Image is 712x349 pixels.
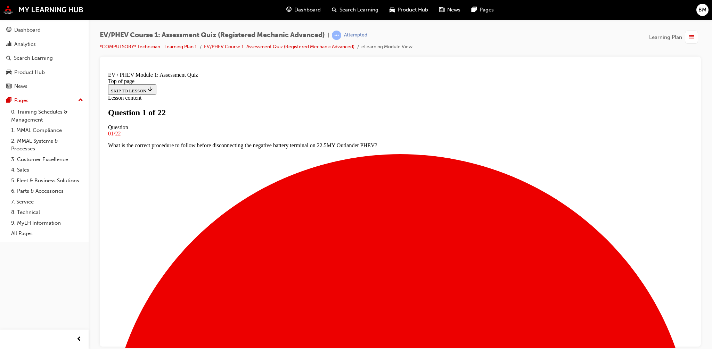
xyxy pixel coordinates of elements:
[8,186,86,197] a: 6. Parts & Accessories
[3,73,587,80] p: What is the correct procedure to follow before disconnecting the negative battery terminal on 22....
[472,6,477,14] span: pages-icon
[8,125,86,136] a: 1. MMAL Compliance
[8,165,86,175] a: 4. Sales
[3,94,86,107] button: Pages
[14,40,36,48] div: Analytics
[3,39,587,48] h1: Question 1 of 22
[8,228,86,239] a: All Pages
[281,3,326,17] a: guage-iconDashboard
[8,175,86,186] a: 5. Fleet & Business Solutions
[3,26,36,32] span: Lesson content
[14,54,53,62] div: Search Learning
[649,33,682,41] span: Learning Plan
[100,44,197,50] a: *COMPULSORY* Technician - Learning Plan 1
[6,19,48,24] span: SKIP TO LESSON
[6,69,11,76] span: car-icon
[398,6,428,14] span: Product Hub
[328,31,329,39] span: |
[8,107,86,125] a: 0. Training Schedules & Management
[344,32,367,39] div: Attempted
[326,3,384,17] a: search-iconSearch Learning
[696,4,709,16] button: BM
[6,98,11,104] span: pages-icon
[698,6,706,14] span: BM
[390,6,395,14] span: car-icon
[466,3,499,17] a: pages-iconPages
[332,6,337,14] span: search-icon
[3,61,587,68] div: 01/22
[332,31,341,40] span: learningRecordVerb_ATTEMPT-icon
[8,218,86,228] a: 9. MyLH Information
[8,197,86,207] a: 7. Service
[339,6,378,14] span: Search Learning
[3,55,587,61] div: Question
[14,97,28,105] div: Pages
[361,43,412,51] li: eLearning Module View
[3,3,587,9] div: EV / PHEV Module 1: Assessment Quiz
[439,6,444,14] span: news-icon
[204,44,354,50] a: EV/PHEV Course 1: Assessment Quiz (Registered Mechanic Advanced)
[649,31,701,44] button: Learning Plan
[447,6,460,14] span: News
[6,41,11,48] span: chart-icon
[76,335,82,344] span: prev-icon
[3,38,86,51] a: Analytics
[3,5,83,14] img: mmal
[8,136,86,154] a: 2. MMAL Systems & Processes
[3,52,86,65] a: Search Learning
[3,22,86,94] button: DashboardAnalyticsSearch LearningProduct HubNews
[100,31,325,39] span: EV/PHEV Course 1: Assessment Quiz (Registered Mechanic Advanced)
[6,83,11,90] span: news-icon
[294,6,321,14] span: Dashboard
[3,9,587,15] div: Top of page
[3,15,51,26] button: SKIP TO LESSON
[14,68,45,76] div: Product Hub
[689,33,694,42] span: list-icon
[6,55,11,61] span: search-icon
[14,82,27,90] div: News
[14,26,41,34] div: Dashboard
[286,6,292,14] span: guage-icon
[3,80,86,93] a: News
[3,66,86,79] a: Product Hub
[6,27,11,33] span: guage-icon
[78,96,83,105] span: up-icon
[384,3,434,17] a: car-iconProduct Hub
[434,3,466,17] a: news-iconNews
[8,154,86,165] a: 3. Customer Excellence
[3,24,86,36] a: Dashboard
[480,6,494,14] span: Pages
[8,207,86,218] a: 8. Technical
